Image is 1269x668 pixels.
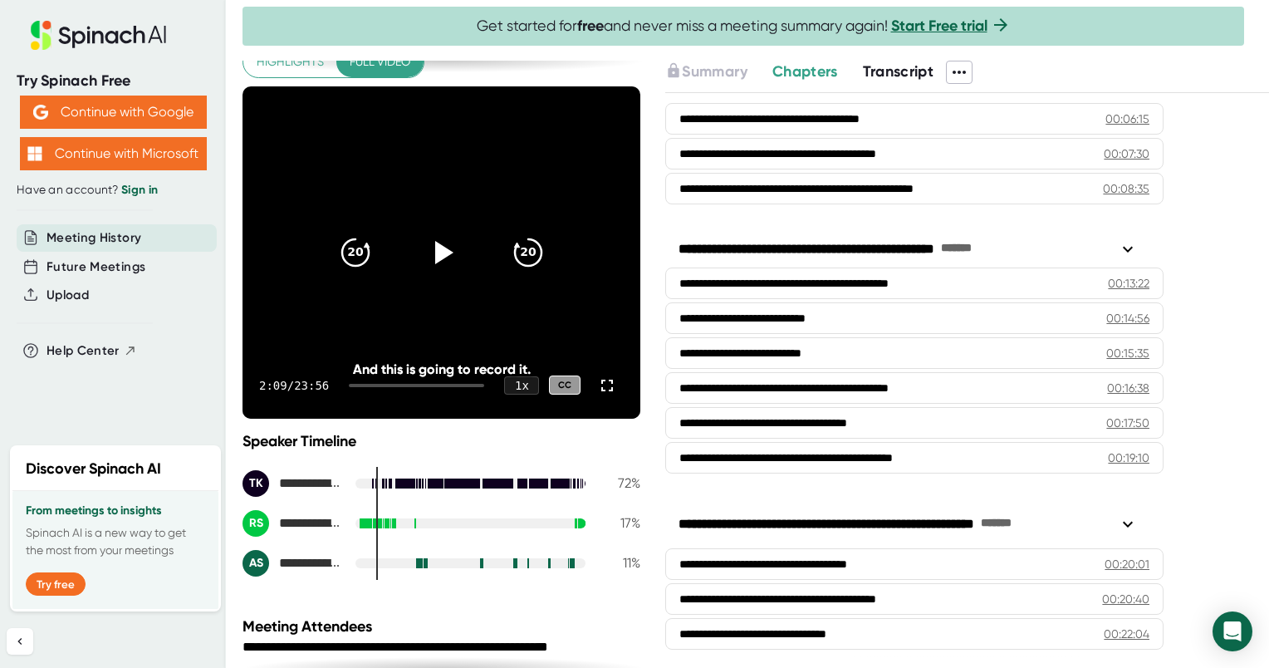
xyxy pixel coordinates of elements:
span: Full video [350,52,410,72]
div: 00:20:40 [1102,591,1149,607]
div: 00:19:10 [1108,449,1149,466]
button: Meeting History [47,228,141,248]
span: Get started for and never miss a meeting summary again! [477,17,1011,36]
div: TK [243,470,269,497]
div: Have an account? [17,183,209,198]
div: 00:13:22 [1108,275,1149,292]
p: Spinach AI is a new way to get the most from your meetings [26,524,205,559]
button: Highlights [243,47,337,77]
h2: Discover Spinach AI [26,458,161,480]
div: 00:06:15 [1105,111,1149,127]
div: Raja_Alignity Solutions [243,510,342,537]
div: 00:20:01 [1105,556,1149,572]
a: Start Free trial [891,17,987,35]
b: free [577,17,604,35]
span: Help Center [47,341,120,361]
a: Sign in [121,183,158,197]
span: Highlights [257,52,324,72]
button: Try free [26,572,86,596]
div: 00:08:35 [1103,180,1149,197]
div: RS [243,510,269,537]
span: Chapters [772,62,838,81]
div: 72 % [599,475,640,491]
button: Continue with Google [20,96,207,129]
div: AS [243,550,269,577]
div: 00:07:30 [1104,145,1149,162]
button: Chapters [772,61,838,83]
div: 00:22:04 [1104,626,1149,642]
button: Transcript [863,61,934,83]
div: CC [549,376,581,395]
div: 1 x [504,376,539,395]
div: 00:14:56 [1106,310,1149,327]
div: Thirumal Kandari [243,470,342,497]
div: 2:09 / 23:56 [259,379,329,392]
div: 00:16:38 [1107,380,1149,396]
button: Help Center [47,341,137,361]
div: And this is going to record it. [282,361,601,377]
div: 00:15:35 [1106,345,1149,361]
div: Speaker Timeline [243,432,640,450]
div: Try Spinach Free [17,71,209,91]
span: Summary [682,62,747,81]
div: Upgrade to access [665,61,772,84]
button: Summary [665,61,747,83]
div: 00:17:50 [1106,415,1149,431]
button: Upload [47,286,89,305]
div: 11 % [599,555,640,571]
button: Collapse sidebar [7,628,33,655]
div: Meeting Attendees [243,617,644,636]
button: Continue with Microsoft [20,137,207,170]
h3: From meetings to insights [26,504,205,518]
span: Transcript [863,62,934,81]
div: Open Intercom Messenger [1213,612,1252,651]
div: Alignity Solutions [243,550,342,577]
button: Future Meetings [47,258,145,277]
div: 17 % [599,515,640,531]
img: Aehbyd4JwY73AAAAAElFTkSuQmCC [33,105,48,120]
button: Full video [336,47,424,77]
